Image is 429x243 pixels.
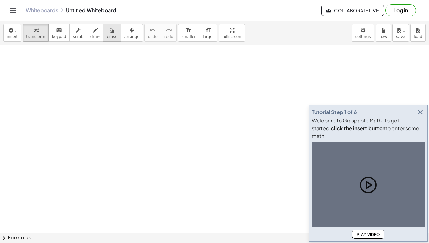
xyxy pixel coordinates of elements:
button: settings [352,24,374,42]
span: draw [90,34,100,39]
button: scrub [69,24,87,42]
span: redo [164,34,173,39]
span: save [396,34,405,39]
span: load [414,34,422,39]
i: redo [166,26,172,34]
i: keyboard [56,26,62,34]
b: click the insert button [331,125,385,131]
button: Log in [385,4,416,16]
span: Collaborate Live [327,7,379,13]
button: erase [103,24,121,42]
span: keypad [52,34,66,39]
button: load [410,24,426,42]
span: Play Video [356,232,380,237]
button: format_sizesmaller [178,24,199,42]
button: redoredo [161,24,177,42]
span: insert [7,34,18,39]
button: save [392,24,409,42]
button: transform [23,24,49,42]
span: transform [26,34,45,39]
i: format_size [205,26,211,34]
span: new [379,34,387,39]
button: draw [87,24,104,42]
button: fullscreen [219,24,245,42]
span: larger [203,34,214,39]
div: Tutorial Step 1 of 6 [312,108,357,116]
button: Toggle navigation [8,5,18,15]
a: Whiteboards [26,7,58,14]
button: Play Video [352,230,384,239]
span: smaller [182,34,196,39]
button: format_sizelarger [199,24,217,42]
button: new [376,24,391,42]
button: undoundo [144,24,161,42]
span: arrange [124,34,140,39]
button: keyboardkeypad [48,24,70,42]
span: settings [355,34,371,39]
i: format_size [185,26,192,34]
button: Collaborate Live [321,5,384,16]
span: erase [107,34,117,39]
i: undo [150,26,156,34]
span: undo [148,34,158,39]
span: scrub [73,34,84,39]
button: insert [3,24,21,42]
div: Welcome to Graspable Math! To get started, to enter some math. [312,117,425,140]
span: fullscreen [222,34,241,39]
button: arrange [121,24,143,42]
